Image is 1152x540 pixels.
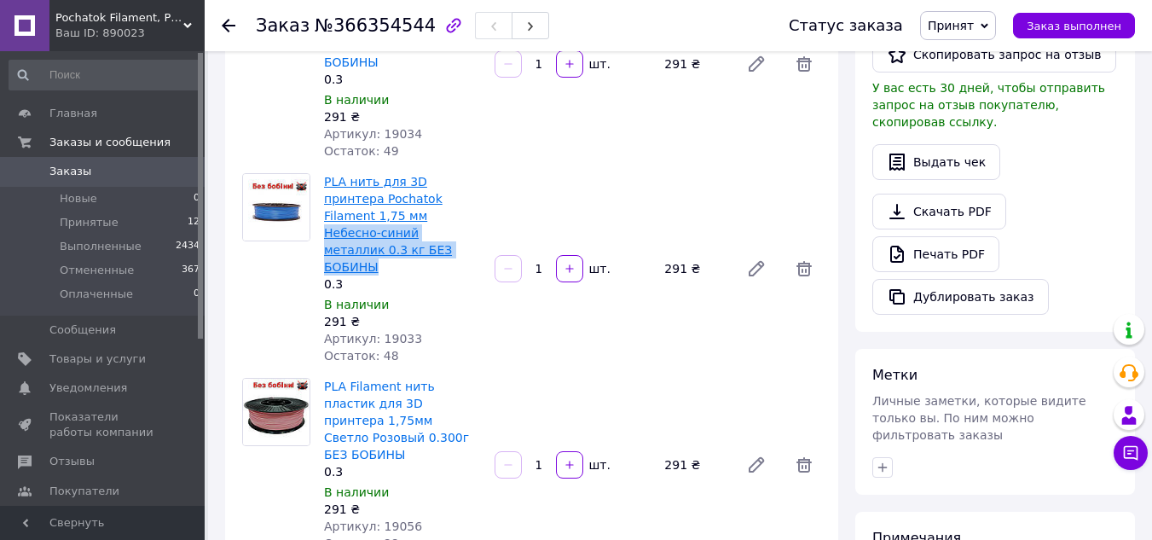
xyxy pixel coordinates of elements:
span: Главная [49,106,97,121]
span: Метки [872,367,918,383]
span: 0 [194,287,200,302]
span: Отмененные [60,263,134,278]
span: Заказы и сообщения [49,135,171,150]
span: Артикул: 19033 [324,332,422,345]
span: Уведомления [49,380,127,396]
span: У вас есть 30 дней, чтобы отправить запрос на отзыв покупателю, скопировав ссылку. [872,81,1105,129]
span: Сообщения [49,322,116,338]
span: Показатели работы компании [49,409,158,440]
div: шт. [585,55,612,73]
span: Выполненные [60,239,142,254]
button: Выдать чек [872,144,1000,180]
span: Остаток: 49 [324,144,399,158]
span: Заказ выполнен [1027,20,1121,32]
span: 367 [182,263,200,278]
div: 291 ₴ [324,501,481,518]
span: 0 [194,191,200,206]
span: Заказ [256,15,310,36]
a: Редактировать [739,47,773,81]
span: Личные заметки, которые видите только вы. По ним можно фильтровать заказы [872,394,1086,442]
a: PLA Filament нить пластик для 3D принтера 1,75мм Светло Розовый 0.300г БЕЗ БОБИНЫ [324,380,469,462]
span: №366354544 [315,15,436,36]
span: Удалить [787,252,821,286]
span: В наличии [324,298,389,311]
a: PLA нить для 3D принтера Pochatok Filament 1,75 мм Небесно-синий металлик 0.3 кг БЕЗ БОБИНЫ [324,175,452,274]
span: 12 [188,215,200,230]
div: 291 ₴ [657,257,732,281]
span: Артикул: 19056 [324,520,422,533]
input: Поиск [9,60,201,90]
button: Чат с покупателем [1114,436,1148,470]
span: Pochatok Filament, PLA filament for 3D printing [55,10,183,26]
span: Принят [928,19,974,32]
div: Ваш ID: 890023 [55,26,205,41]
a: Редактировать [739,252,773,286]
button: Дублировать заказ [872,279,1049,315]
div: 291 ₴ [657,453,732,477]
button: Скопировать запрос на отзыв [872,37,1116,73]
span: Товары и услуги [49,351,146,367]
div: 291 ₴ [657,52,732,76]
span: Удалить [787,47,821,81]
span: Принятые [60,215,119,230]
img: PLA нить для 3D принтера Pochatok Filament 1,75 мм Небесно-синий металлик 0.3 кг БЕЗ БОБИНЫ [243,174,310,241]
div: шт. [585,456,612,473]
div: шт. [585,260,612,277]
div: 291 ₴ [324,313,481,330]
a: Печать PDF [872,236,999,272]
span: Удалить [787,448,821,482]
img: PLA Filament нить пластик для 3D принтера 1,75мм Светло Розовый 0.300г БЕЗ БОБИНЫ [243,379,310,445]
span: Артикул: 19034 [324,127,422,141]
span: Остаток: 48 [324,349,399,363]
span: В наличии [324,485,389,499]
span: Заказы [49,164,91,179]
a: Скачать PDF [872,194,1006,229]
span: Новые [60,191,97,206]
div: Статус заказа [789,17,903,34]
span: Оплаченные [60,287,133,302]
div: 291 ₴ [324,108,481,125]
div: 0.3 [324,276,481,293]
div: 0.3 [324,71,481,88]
span: Покупатели [49,484,119,499]
button: Заказ выполнен [1013,13,1135,38]
div: 0.3 [324,463,481,480]
div: Вернуться назад [222,17,235,34]
a: Редактировать [739,448,773,482]
span: 2434 [176,239,200,254]
span: Отзывы [49,454,95,469]
span: В наличии [324,93,389,107]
